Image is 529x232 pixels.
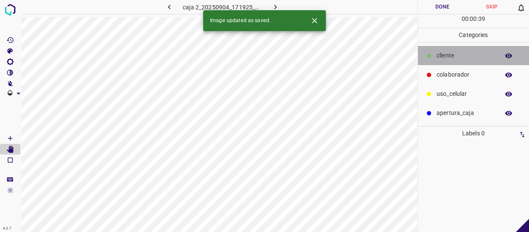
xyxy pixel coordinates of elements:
[462,14,485,28] div: : :
[462,14,469,23] p: 00
[210,17,270,25] span: Image updated as saved.
[437,70,495,79] p: colaborador
[183,2,262,14] h6: caja 2_20250904_171925_907628.jpg
[437,89,495,98] p: uso_celular
[420,126,527,140] p: Labels 0
[1,225,14,232] div: 4.3.7
[437,51,495,60] p: cliente
[470,14,477,23] p: 00
[478,14,485,23] p: 39
[437,109,495,117] p: apertura_caja
[307,13,322,29] button: Close
[3,2,18,17] img: logo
